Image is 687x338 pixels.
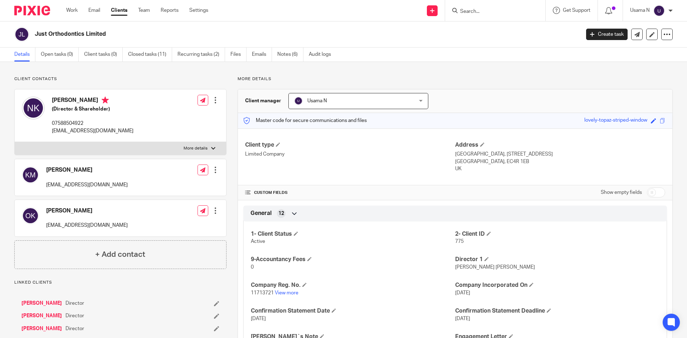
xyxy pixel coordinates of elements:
span: Get Support [563,8,590,13]
h4: [PERSON_NAME] [46,166,128,174]
p: Master code for secure communications and files [243,117,367,124]
div: lovely-topaz-striped-window [584,117,647,125]
a: Work [66,7,78,14]
h4: Client type [245,141,455,149]
a: Create task [586,29,628,40]
a: Client tasks (0) [84,48,123,62]
span: 12 [278,210,284,217]
a: Email [88,7,100,14]
a: [PERSON_NAME] [21,300,62,307]
a: Audit logs [309,48,336,62]
span: [DATE] [455,290,470,295]
h4: Director 1 [455,256,659,263]
h4: [PERSON_NAME] [46,207,128,215]
p: [EMAIL_ADDRESS][DOMAIN_NAME] [46,181,128,188]
h4: Confirmation Statement Deadline [455,307,659,315]
span: 0 [251,265,254,270]
h4: 9-Accountancy Fees [251,256,455,263]
span: Usama N [307,98,327,103]
a: Recurring tasks (2) [177,48,225,62]
a: Notes (6) [277,48,303,62]
a: Settings [189,7,208,14]
h4: Confirmation Statement Date [251,307,455,315]
p: More details [184,146,208,151]
h2: Just Orthodontics Limited [35,30,467,38]
span: 775 [455,239,464,244]
i: Primary [102,97,109,104]
p: Usama N [630,7,650,14]
label: Show empty fields [601,189,642,196]
img: svg%3E [22,97,45,119]
a: Files [230,48,247,62]
p: [EMAIL_ADDRESS][DOMAIN_NAME] [46,222,128,229]
h5: (Director & Shareholder) [52,106,133,113]
h3: Client manager [245,97,281,104]
img: svg%3E [14,27,29,42]
a: Closed tasks (11) [128,48,172,62]
h4: [PERSON_NAME] [52,97,133,106]
a: Emails [252,48,272,62]
h4: 2- Client ID [455,230,659,238]
a: View more [275,290,298,295]
p: [GEOGRAPHIC_DATA], EC4R 1EB [455,158,665,165]
h4: Address [455,141,665,149]
span: Director [65,325,84,332]
p: UK [455,165,665,172]
p: [GEOGRAPHIC_DATA], [STREET_ADDRESS] [455,151,665,158]
span: [DATE] [251,316,266,321]
span: Director [65,312,84,319]
img: Pixie [14,6,50,15]
p: More details [238,76,673,82]
a: Team [138,7,150,14]
input: Search [459,9,524,15]
a: [PERSON_NAME] [21,312,62,319]
h4: 1- Client Status [251,230,455,238]
a: Open tasks (0) [41,48,79,62]
a: [PERSON_NAME] [21,325,62,332]
img: svg%3E [294,97,303,105]
h4: CUSTOM FIELDS [245,190,455,196]
p: Limited Company [245,151,455,158]
img: svg%3E [22,207,39,224]
span: [PERSON_NAME] [PERSON_NAME] [455,265,535,270]
span: Director [65,300,84,307]
p: [EMAIL_ADDRESS][DOMAIN_NAME] [52,127,133,134]
span: General [250,210,272,217]
a: Details [14,48,35,62]
img: svg%3E [653,5,665,16]
span: 11713721 [251,290,274,295]
img: svg%3E [22,166,39,183]
h4: + Add contact [95,249,145,260]
h4: Company Incorporated On [455,281,659,289]
p: Linked clients [14,280,226,285]
span: Active [251,239,265,244]
a: Reports [161,7,179,14]
a: Clients [111,7,127,14]
h4: Company Reg. No. [251,281,455,289]
p: Client contacts [14,76,226,82]
span: [DATE] [455,316,470,321]
p: 07588504922 [52,120,133,127]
